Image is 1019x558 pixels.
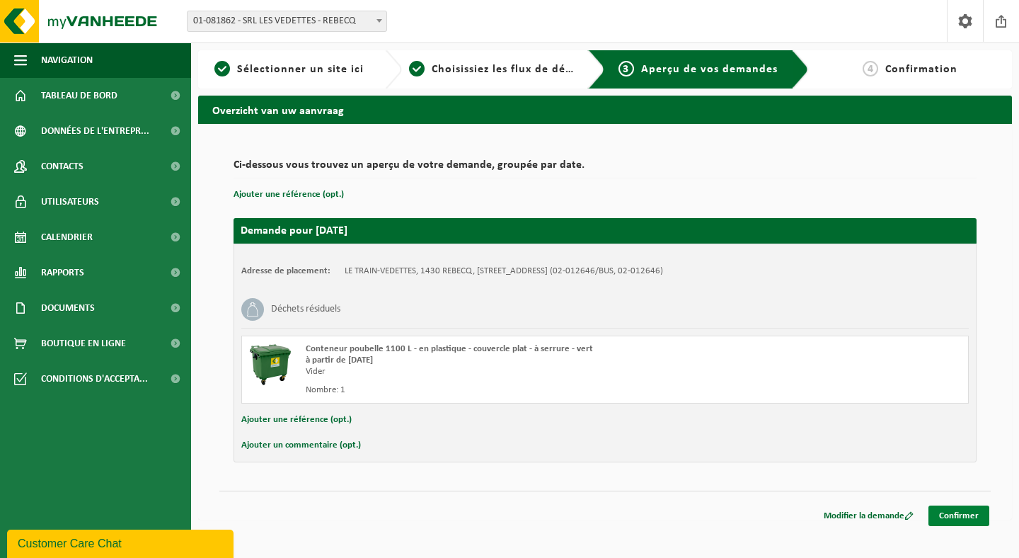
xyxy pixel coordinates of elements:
[41,149,84,184] span: Contacts
[234,186,344,204] button: Ajouter une référence (opt.)
[345,266,663,277] td: LE TRAIN-VEDETTES, 1430 REBECQ, [STREET_ADDRESS] (02-012646/BUS, 02-012646)
[41,78,117,113] span: Tableau de bord
[214,61,230,76] span: 1
[41,184,99,220] span: Utilisateurs
[41,42,93,78] span: Navigation
[41,113,149,149] span: Données de l'entrepr...
[863,61,878,76] span: 4
[41,361,148,397] span: Conditions d'accepta...
[306,385,662,396] div: Nombre: 1
[241,266,330,275] strong: Adresse de placement:
[188,11,386,31] span: 01-081862 - SRL LES VEDETTES - REBECQ
[271,298,340,321] h3: Déchets résiduels
[813,506,924,526] a: Modifier la demande
[7,527,236,558] iframe: chat widget
[41,255,84,290] span: Rapports
[241,411,352,429] button: Ajouter une référence (opt.)
[618,61,634,76] span: 3
[885,64,957,75] span: Confirmation
[198,96,1012,123] h2: Overzicht van uw aanvraag
[187,11,387,32] span: 01-081862 - SRL LES VEDETTES - REBECQ
[41,220,93,255] span: Calendrier
[41,326,126,361] span: Boutique en ligne
[237,64,364,75] span: Sélectionner un site ici
[641,64,778,75] span: Aperçu de vos demandes
[306,344,593,353] span: Conteneur poubelle 1100 L - en plastique - couvercle plat - à serrure - vert
[205,61,374,78] a: 1Sélectionner un site ici
[249,343,292,386] img: WB-1100-HPE-GN-04.png
[409,61,425,76] span: 2
[432,64,667,75] span: Choisissiez les flux de déchets et récipients
[409,61,577,78] a: 2Choisissiez les flux de déchets et récipients
[306,355,373,365] strong: à partir de [DATE]
[928,506,989,526] a: Confirmer
[241,225,347,237] strong: Demande pour [DATE]
[41,290,95,326] span: Documents
[306,366,662,377] div: Vider
[234,159,977,178] h2: Ci-dessous vous trouvez un aperçu de votre demande, groupée par date.
[241,436,361,455] button: Ajouter un commentaire (opt.)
